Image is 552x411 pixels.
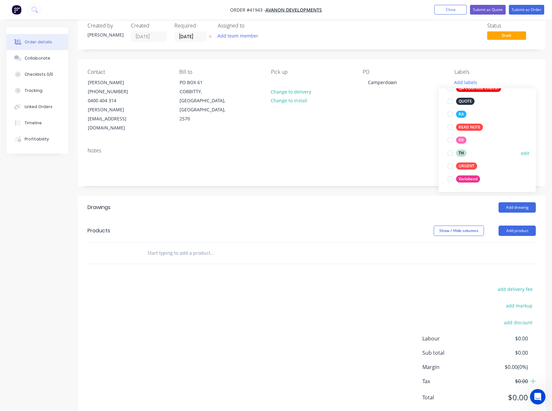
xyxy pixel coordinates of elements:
[180,78,233,87] div: PO BOX 61
[456,111,466,118] div: RA
[25,120,42,126] div: Timeline
[88,204,111,211] div: Drawings
[456,124,483,131] div: READ NOTE
[265,7,322,13] a: AVANON DEVELOPMENTS
[487,23,536,29] div: Status
[434,5,467,15] button: Close
[218,23,283,29] div: Assigned to
[363,78,402,87] div: Camperdown
[25,72,53,77] div: Checklists 0/0
[179,69,261,75] div: Bill to
[6,115,68,131] button: Timeline
[422,363,480,371] span: Margin
[88,148,536,154] div: Notes
[445,97,477,106] button: QUOTE
[445,110,469,119] button: RA
[6,99,68,115] button: Linked Orders
[214,31,262,40] button: Add team member
[480,377,528,385] span: $0.00
[480,335,528,342] span: $0.00
[422,394,480,401] span: Total
[480,349,528,357] span: $0.00
[445,123,486,132] button: READ NOTE
[88,31,123,38] div: [PERSON_NAME]
[25,55,50,61] div: Collaborate
[445,149,469,158] button: TH
[445,161,480,171] button: URGENT
[131,23,167,29] div: Created
[456,162,477,170] div: URGENT
[451,78,481,86] button: Add labels
[6,34,68,50] button: Order details
[6,66,68,83] button: Checklists 0/0
[422,349,480,357] span: Sub total
[480,392,528,403] span: $0.00
[174,78,239,124] div: PO BOX 61COBBITTY, [GEOGRAPHIC_DATA], [GEOGRAPHIC_DATA], 2570
[422,377,480,385] span: Tax
[88,227,110,235] div: Products
[25,39,52,45] div: Order details
[456,175,480,183] div: Variobend
[530,389,546,405] iframe: Intercom live chat
[487,31,526,39] span: Draft
[88,87,142,96] div: [PHONE_NUMBER]
[82,78,147,133] div: [PERSON_NAME][PHONE_NUMBER]0400 404 314[PERSON_NAME][EMAIL_ADDRESS][DOMAIN_NAME]
[88,78,142,87] div: [PERSON_NAME]
[456,98,475,105] div: QUOTE
[180,87,233,123] div: COBBITTY, [GEOGRAPHIC_DATA], [GEOGRAPHIC_DATA], 2570
[12,5,21,15] img: Factory
[499,202,536,213] button: Add drawing
[363,69,444,75] div: PO
[174,23,210,29] div: Required
[25,136,49,142] div: Profitability
[147,247,277,260] input: Start typing to add a product...
[6,50,68,66] button: Collaborate
[456,150,466,157] div: TH
[25,104,53,110] div: Linked Orders
[88,23,123,29] div: Created by
[521,150,529,157] button: edit
[434,226,484,236] button: Show / Hide columns
[271,69,352,75] div: Pick up
[6,83,68,99] button: Tracking
[218,31,262,40] button: Add team member
[267,96,311,105] button: Change to install
[422,335,480,342] span: Labour
[454,69,536,75] div: Labels
[456,137,466,144] div: RR
[470,5,506,15] button: Submit as Quote
[500,318,536,327] button: add discount
[494,285,536,294] button: add delivery fee
[25,88,42,94] div: Tracking
[6,131,68,147] button: Profitability
[267,87,315,96] button: Change to delivery
[480,363,528,371] span: $0.00 ( 0 %)
[445,174,483,183] button: Variobend
[88,96,142,105] div: 0400 404 314
[88,105,142,132] div: [PERSON_NAME][EMAIL_ADDRESS][DOMAIN_NAME]
[456,85,501,92] div: QA CONTROL CHECK!
[502,301,536,310] button: add markup
[230,7,265,13] span: Order #41943 -
[499,226,536,236] button: Add product
[445,84,504,93] button: QA CONTROL CHECK!
[509,5,544,15] button: Submit as Order
[88,69,169,75] div: Contact
[445,136,469,145] button: RR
